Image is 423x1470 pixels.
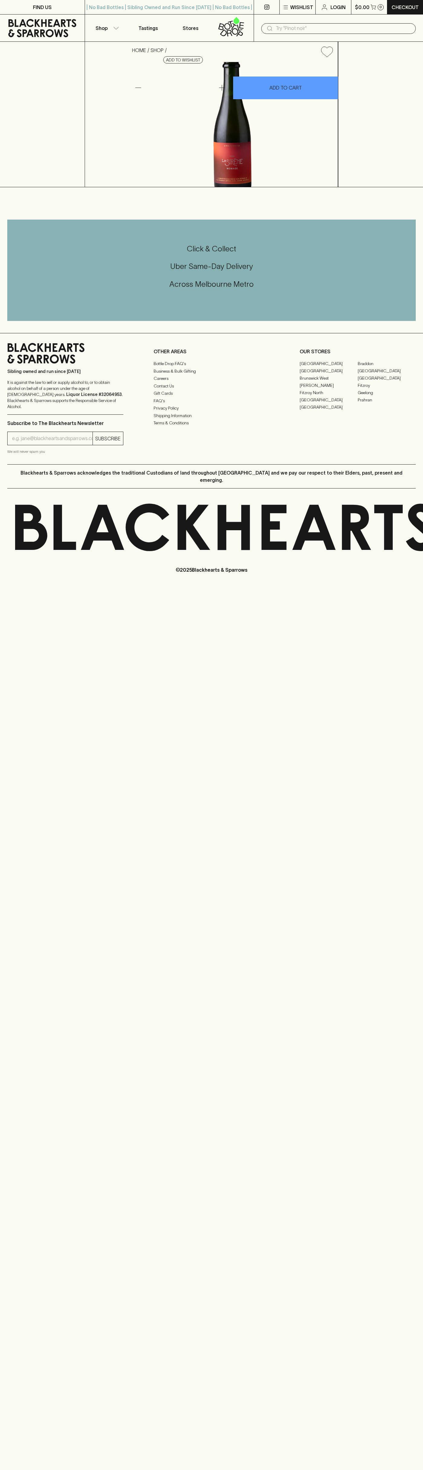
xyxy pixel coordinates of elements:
[169,15,212,41] a: Stores
[151,47,164,53] a: SHOP
[358,382,416,389] a: Fitzroy
[7,244,416,254] h5: Click & Collect
[300,360,358,367] a: [GEOGRAPHIC_DATA]
[154,367,270,375] a: Business & Bulk Gifting
[358,389,416,396] a: Geelong
[7,279,416,289] h5: Across Melbourne Metro
[7,368,123,374] p: Sibling owned and run since [DATE]
[358,360,416,367] a: Braddon
[127,62,338,187] img: 40755.png
[154,382,270,390] a: Contact Us
[183,24,198,32] p: Stores
[300,403,358,411] a: [GEOGRAPHIC_DATA]
[12,434,93,443] input: e.g. jane@blackheartsandsparrows.com.au
[7,379,123,410] p: It is against the law to sell or supply alcohol to, or to obtain alcohol on behalf of a person un...
[233,77,338,99] button: ADD TO CART
[66,392,122,397] strong: Liquor License #32064953
[392,4,419,11] p: Checkout
[300,396,358,403] a: [GEOGRAPHIC_DATA]
[358,374,416,382] a: [GEOGRAPHIC_DATA]
[355,4,369,11] p: $0.00
[163,56,203,64] button: Add to wishlist
[96,24,108,32] p: Shop
[379,5,382,9] p: 0
[154,397,270,404] a: FAQ's
[12,469,411,484] p: Blackhearts & Sparrows acknowledges the traditional Custodians of land throughout [GEOGRAPHIC_DAT...
[358,396,416,403] a: Prahran
[154,360,270,367] a: Bottle Drop FAQ's
[7,449,123,455] p: We will never spam you
[319,44,335,60] button: Add to wishlist
[95,435,121,442] p: SUBSCRIBE
[300,367,358,374] a: [GEOGRAPHIC_DATA]
[300,382,358,389] a: [PERSON_NAME]
[154,348,270,355] p: OTHER AREAS
[154,390,270,397] a: Gift Cards
[93,432,123,445] button: SUBSCRIBE
[154,375,270,382] a: Careers
[138,24,158,32] p: Tastings
[290,4,313,11] p: Wishlist
[300,374,358,382] a: Brunswick West
[132,47,146,53] a: HOME
[330,4,346,11] p: Login
[7,420,123,427] p: Subscribe to The Blackhearts Newsletter
[7,220,416,321] div: Call to action block
[300,348,416,355] p: OUR STORES
[7,261,416,271] h5: Uber Same-Day Delivery
[127,15,169,41] a: Tastings
[300,389,358,396] a: Fitzroy North
[33,4,52,11] p: FIND US
[154,412,270,419] a: Shipping Information
[269,84,302,91] p: ADD TO CART
[154,420,270,427] a: Terms & Conditions
[276,24,411,33] input: Try "Pinot noir"
[358,367,416,374] a: [GEOGRAPHIC_DATA]
[154,405,270,412] a: Privacy Policy
[85,15,127,41] button: Shop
